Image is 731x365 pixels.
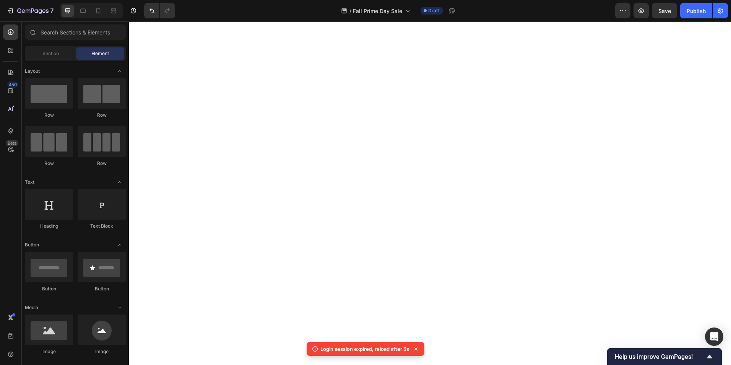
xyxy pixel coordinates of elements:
span: Media [25,304,38,311]
div: Button [78,285,126,292]
div: Row [25,112,73,119]
iframe: Design area [129,21,731,365]
span: Button [25,241,39,248]
span: Layout [25,68,40,75]
div: Publish [687,7,706,15]
button: Show survey - Help us improve GemPages! [615,352,714,361]
button: Save [652,3,677,18]
p: Login session expired, reload after 5s [320,345,409,353]
span: Help us improve GemPages! [615,353,705,360]
div: Button [25,285,73,292]
span: Text [25,179,34,186]
span: Toggle open [114,65,126,77]
p: 7 [50,6,54,15]
div: Row [25,160,73,167]
div: Undo/Redo [144,3,175,18]
span: Toggle open [114,239,126,251]
span: Fall Prime Day Sale [353,7,402,15]
span: Element [91,50,109,57]
div: Row [78,112,126,119]
span: Toggle open [114,176,126,188]
div: Open Intercom Messenger [705,328,723,346]
div: Beta [6,140,18,146]
div: Heading [25,223,73,230]
button: 7 [3,3,57,18]
div: Row [78,160,126,167]
div: Image [25,348,73,355]
span: / [349,7,351,15]
input: Search Sections & Elements [25,24,126,40]
span: Save [658,8,671,14]
span: Section [42,50,59,57]
span: Toggle open [114,301,126,314]
div: Image [78,348,126,355]
button: Publish [680,3,712,18]
div: 450 [7,81,18,88]
span: Draft [428,7,440,14]
div: Text Block [78,223,126,230]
